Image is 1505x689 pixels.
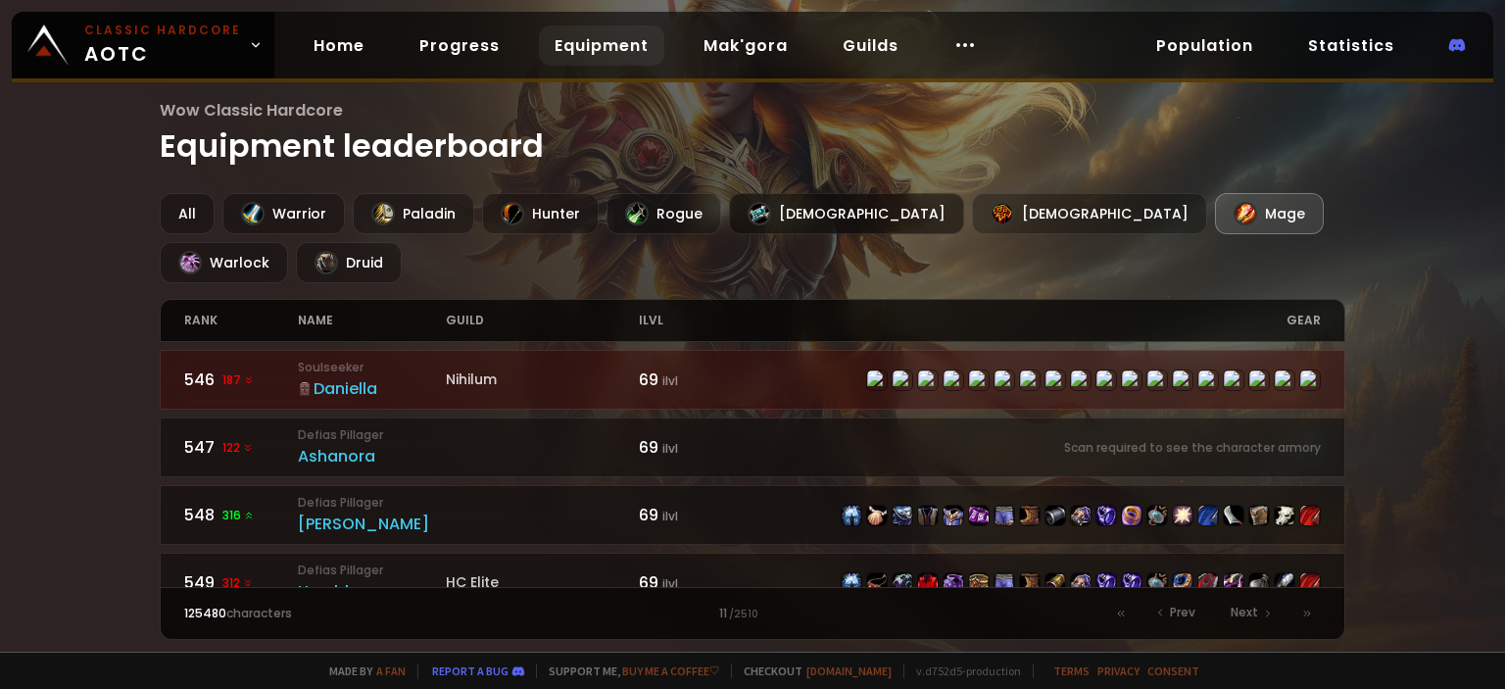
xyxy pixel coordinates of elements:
[160,98,1345,123] span: Wow Classic Hardcore
[184,605,226,621] span: 125480
[607,193,721,234] div: Rogue
[160,193,215,234] div: All
[1147,506,1167,525] img: item-19950
[903,664,1021,678] span: v. d752d5 - production
[446,300,639,341] div: guild
[298,359,446,376] small: Soulseeker
[1249,573,1269,593] img: item-19891
[222,371,255,389] span: 187
[639,503,752,527] div: 69
[842,506,861,525] img: item-16914
[298,376,446,401] div: Daniella
[1071,573,1091,593] img: item-16913
[160,98,1345,170] h1: Equipment leaderboard
[1122,573,1141,593] img: item-22433
[918,506,938,525] img: item-3342
[184,570,298,595] div: 549
[184,368,298,392] div: 546
[84,22,241,69] span: AOTC
[842,573,861,593] img: item-16914
[867,506,887,525] img: item-17109
[222,507,255,524] span: 316
[944,506,963,525] img: item-16916
[867,573,887,593] img: item-18814
[446,572,639,593] div: HC Elite
[298,25,380,66] a: Home
[918,573,938,593] img: item-14617
[729,193,964,234] div: [DEMOGRAPHIC_DATA]
[160,553,1345,613] a: 549312 Defias PillagerHumbleroarHC Elite69 ilvlitem-16914item-18814item-19845item-14617item-20034...
[1249,506,1269,525] img: item-19142
[1096,573,1116,593] img: item-22721
[1096,506,1116,525] img: item-22721
[536,664,719,678] span: Support me,
[296,242,402,283] div: Druid
[1215,193,1324,234] div: Mage
[1224,573,1243,593] img: item-19347
[222,193,345,234] div: Warrior
[1173,506,1192,525] img: item-13968
[353,193,474,234] div: Paladin
[944,573,963,593] img: item-20034
[731,664,892,678] span: Checkout
[662,508,678,524] small: ilvl
[639,300,752,341] div: ilvl
[298,300,446,341] div: name
[1071,506,1091,525] img: item-16801
[1231,604,1258,621] span: Next
[688,25,803,66] a: Mak'gora
[1292,25,1410,66] a: Statistics
[662,440,678,457] small: ilvl
[995,506,1014,525] img: item-16915
[1275,506,1294,525] img: item-13938
[12,12,274,78] a: Classic HardcoreAOTC
[752,300,1321,341] div: gear
[622,664,719,678] a: Buy me a coffee
[298,444,446,468] div: Ashanora
[893,573,912,593] img: item-19845
[1045,573,1065,593] img: item-16918
[1300,506,1320,525] img: item-23192
[806,664,892,678] a: [DOMAIN_NAME]
[376,664,406,678] a: a fan
[639,368,752,392] div: 69
[1275,573,1294,593] img: item-22408
[222,574,254,592] span: 312
[1097,664,1140,678] a: Privacy
[84,22,241,39] small: Classic Hardcore
[184,300,298,341] div: rank
[160,418,1345,477] a: 547122 Defias PillagerAshanora69 ilvlScan required to see the character armory
[468,605,1037,622] div: 11
[222,439,254,457] span: 122
[639,570,752,595] div: 69
[160,242,288,283] div: Warlock
[662,575,678,592] small: ilvl
[639,435,752,460] div: 69
[1141,25,1269,66] a: Population
[446,369,639,390] div: Nihilum
[317,664,406,678] span: Made by
[298,512,446,536] div: [PERSON_NAME]
[1045,506,1065,525] img: item-19374
[1053,664,1090,678] a: Terms
[482,193,599,234] div: Hunter
[969,506,989,525] img: item-16802
[1122,506,1141,525] img: item-19403
[432,664,509,678] a: Report a bug
[729,607,758,622] small: / 2510
[662,372,678,389] small: ilvl
[972,193,1207,234] div: [DEMOGRAPHIC_DATA]
[1020,573,1040,593] img: item-16800
[827,25,914,66] a: Guilds
[160,485,1345,545] a: 548316 Defias Pillager[PERSON_NAME]69 ilvlitem-16914item-17109item-16797item-3342item-16916item-1...
[969,573,989,593] img: item-22716
[298,494,446,512] small: Defias Pillager
[1147,573,1167,593] img: item-19950
[1198,506,1218,525] img: item-17078
[404,25,515,66] a: Progress
[539,25,664,66] a: Equipment
[184,605,468,622] div: characters
[184,435,298,460] div: 547
[298,562,446,579] small: Defias Pillager
[893,506,912,525] img: item-16797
